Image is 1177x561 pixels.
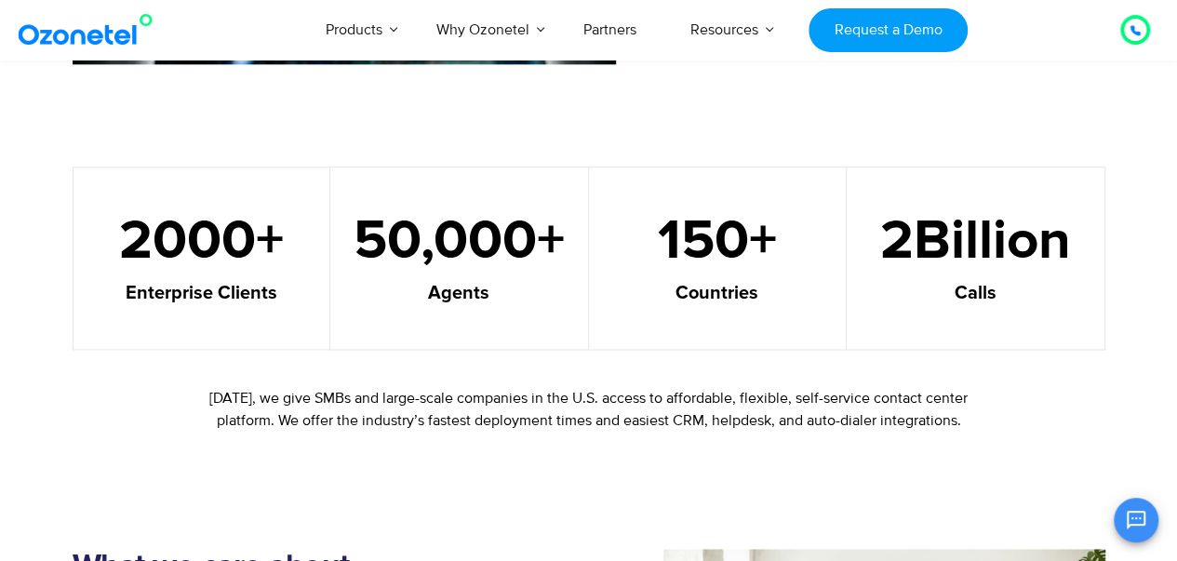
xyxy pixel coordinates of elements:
span: 2000 [119,214,256,270]
span: + [749,214,823,270]
h5: Countries [612,284,823,302]
span: + [256,214,306,270]
span: 2 [880,214,914,270]
span: 50,000 [354,214,537,270]
h5: Enterprise Clients [97,284,307,302]
span: 150 [658,214,749,270]
span: Billion [914,214,1081,270]
p: [DATE], we give SMBs and large-scale companies in the U.S. access to affordable, flexible, self-s... [186,387,992,432]
h5: Agents [354,284,565,302]
h5: Calls [870,284,1081,302]
button: Open chat [1114,498,1158,542]
span: + [537,214,565,270]
a: Request a Demo [809,8,968,52]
